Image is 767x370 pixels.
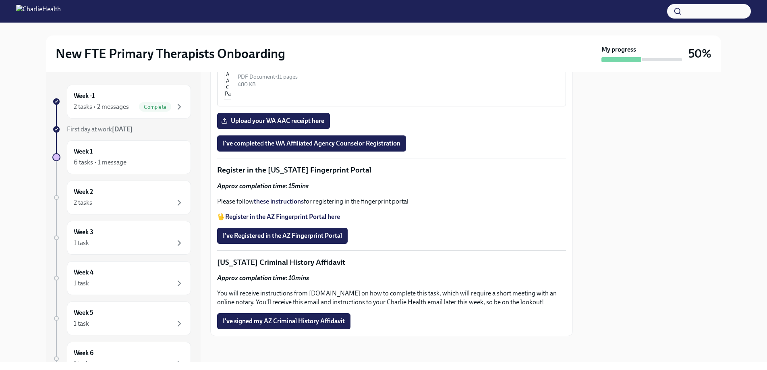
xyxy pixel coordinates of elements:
[217,313,350,329] button: I've signed my AZ Criminal History Affidavit
[601,45,636,54] strong: My progress
[74,319,89,328] div: 1 task
[217,274,309,282] strong: Approx completion time: 10mins
[16,5,61,18] img: CharlieHealth
[139,104,171,110] span: Complete
[217,135,406,152] button: I've completed the WA Affiliated Agency Counselor Registration
[74,198,92,207] div: 2 tasks
[688,46,711,61] h3: 50%
[74,228,93,237] h6: Week 3
[74,187,93,196] h6: Week 2
[67,125,133,133] span: First day at work
[217,182,309,190] strong: Approx completion time: 15mins
[223,139,400,148] span: I've completed the WA Affiliated Agency Counselor Registration
[223,232,342,240] span: I've Registered in the AZ Fingerprint Portal
[52,140,191,174] a: Week 16 tasks • 1 message
[52,125,191,134] a: First day at work[DATE]
[52,301,191,335] a: Week 51 task
[74,349,93,358] h6: Week 6
[238,81,559,88] div: 480 KB
[217,228,348,244] button: I've Registered in the AZ Fingerprint Portal
[74,308,93,317] h6: Week 5
[217,113,330,129] label: Upload your WA AAC receipt here
[74,158,126,167] div: 6 tasks • 1 message
[52,85,191,118] a: Week -12 tasks • 2 messagesComplete
[217,289,566,307] p: You will receive instructions from [DOMAIN_NAME] on how to complete this task, which will require...
[238,73,559,81] div: PDF Document • 11 pages
[74,360,89,368] div: 1 task
[254,197,304,205] a: these instructions
[52,261,191,295] a: Week 41 task
[223,317,345,325] span: I've signed my AZ Criminal History Affidavit
[74,102,129,111] div: 2 tasks • 2 messages
[52,181,191,214] a: Week 22 tasks
[74,239,89,247] div: 1 task
[56,46,285,62] h2: New FTE Primary Therapists Onboarding
[217,44,566,106] button: WA AAC Paper ApplicationPDF Document•11 pages480 KB
[74,268,93,277] h6: Week 4
[74,147,93,156] h6: Week 1
[217,197,566,206] p: Please follow for registering in the fingerprint portal
[224,51,231,100] img: WA AAC Paper Application
[223,117,324,125] span: Upload your WA AAC receipt here
[217,257,566,268] p: [US_STATE] Criminal History Affidavit
[217,212,566,221] p: 🖐️
[112,125,133,133] strong: [DATE]
[217,165,566,175] p: Register in the [US_STATE] Fingerprint Portal
[52,221,191,255] a: Week 31 task
[74,279,89,288] div: 1 task
[74,91,95,100] h6: Week -1
[225,213,340,220] a: Register in the AZ Fingerprint Portal here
